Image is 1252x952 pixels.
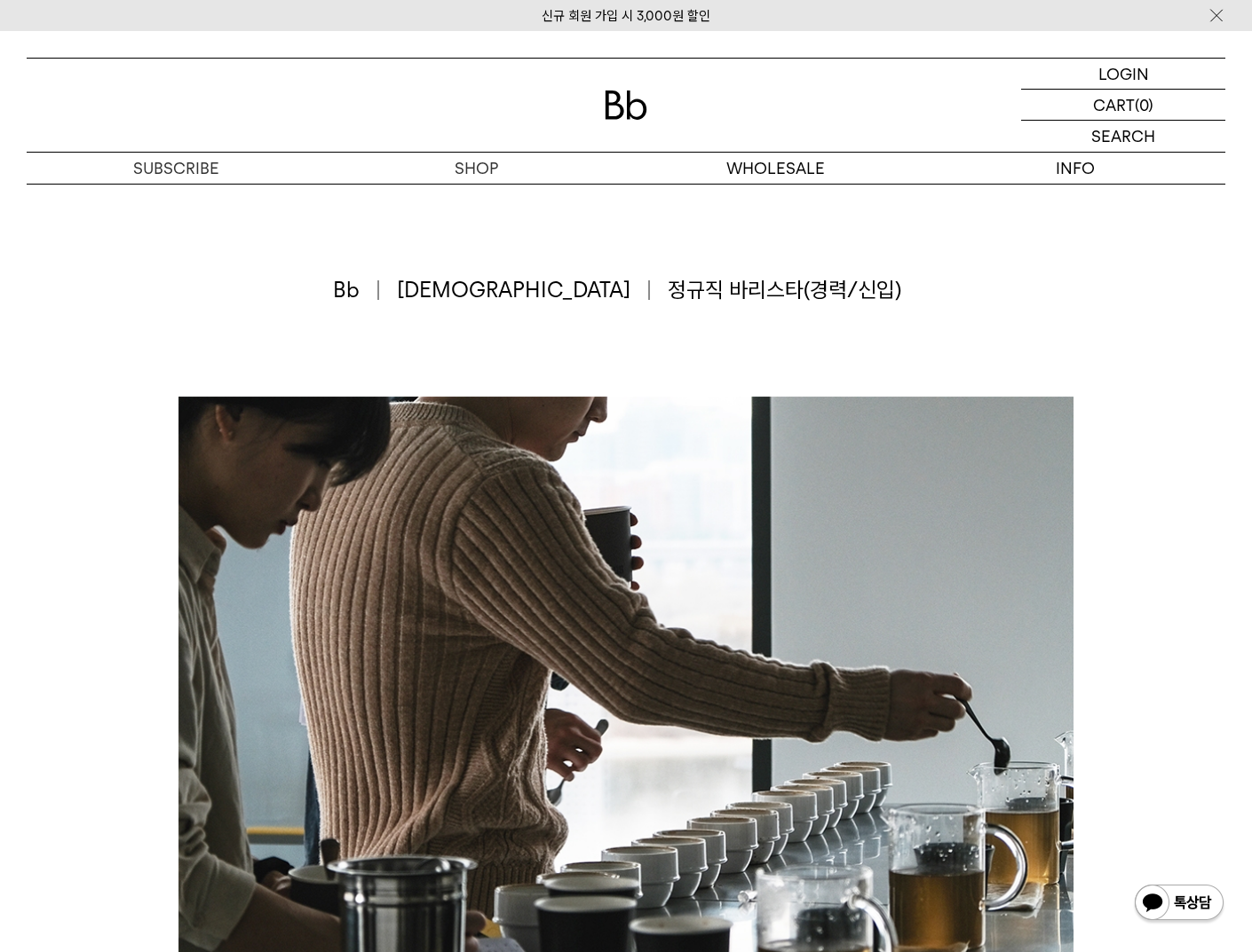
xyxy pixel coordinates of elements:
[1021,90,1225,121] a: CART (0)
[1091,121,1155,152] p: SEARCH
[333,275,379,305] span: Bb
[605,90,647,120] img: 로고
[1021,59,1225,90] a: LOGIN
[1093,90,1135,120] p: CART
[397,275,650,305] span: [DEMOGRAPHIC_DATA]
[542,8,710,24] a: 신규 회원 가입 시 3,000원 할인
[1098,59,1149,89] p: LOGIN
[926,153,1226,184] p: INFO
[327,153,627,184] a: SHOP
[626,153,926,184] p: WHOLESALE
[668,275,901,305] span: 정규직 바리스타(경력/신입)
[27,153,327,184] a: SUBSCRIBE
[1135,90,1153,120] p: (0)
[1133,883,1225,925] img: 카카오톡 채널 1:1 채팅 버튼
